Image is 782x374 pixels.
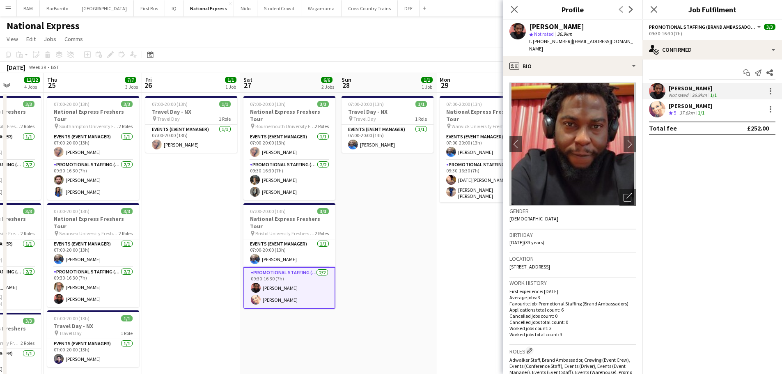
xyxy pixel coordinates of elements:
p: Cancelled jobs total count: 0 [509,319,636,325]
div: 4 Jobs [24,84,40,90]
h3: Travel Day - NX [145,108,237,115]
div: [DATE] [7,63,25,71]
div: 3 Jobs [125,84,138,90]
span: Promotional Staffing (Brand Ambassadors) [649,24,756,30]
div: £252.00 [747,124,769,132]
div: [PERSON_NAME] [669,85,718,92]
span: 2 Roles [21,340,34,346]
span: 07:00-20:00 (13h) [348,101,384,107]
span: 2 Roles [21,123,34,129]
a: Comms [61,34,86,44]
div: 2 Jobs [321,84,334,90]
span: 25 [46,80,57,90]
h3: Gender [509,207,636,215]
span: 26 [144,80,152,90]
span: Jobs [44,35,56,43]
div: 1 Job [225,84,236,90]
span: | [EMAIL_ADDRESS][DOMAIN_NAME] [529,38,633,52]
span: Mon [440,76,450,83]
span: Swansea University Freshers Fair [59,230,119,236]
span: 2 Roles [119,230,133,236]
button: [GEOGRAPHIC_DATA] [75,0,134,16]
span: Southampton University Freshers Fair [59,123,119,129]
app-job-card: 07:00-20:00 (13h)3/3National Express Freshers Tour Bournemouth University Freshers Fair2 RolesEve... [243,96,335,200]
span: Bristol University Freshers Fair [255,230,315,236]
div: 07:00-20:00 (13h)1/1Travel Day - NX Travel Day1 RoleEvents (Event Manager)1/107:00-20:00 (13h)[PE... [47,310,139,367]
app-skills-label: 1/1 [710,92,717,98]
span: 7/7 [125,77,136,83]
h3: National Express Freshers Tour [243,215,335,230]
span: 36.9km [555,31,574,37]
app-card-role: Promotional Staffing (Brand Ambassadors)2/209:30-16:30 (7h)[DATE][PERSON_NAME][PERSON_NAME] [PERS... [440,160,532,202]
span: 2 Roles [21,230,34,236]
h3: National Express Freshers Tour [440,108,532,123]
button: DFE [398,0,420,16]
span: 6/6 [321,77,333,83]
span: 3/3 [764,24,775,30]
div: Not rated [669,92,690,98]
app-job-card: 07:00-20:00 (13h)3/3National Express Freshers Tour Bristol University Freshers Fair2 RolesEvents ... [243,203,335,309]
span: 1/1 [219,101,231,107]
button: Wagamama [301,0,342,16]
span: 07:00-20:00 (13h) [54,315,89,321]
span: 27 [242,80,252,90]
app-job-card: 07:00-20:00 (13h)3/3National Express Freshers Tour Warwick University Freshers Fair2 RolesEvents ... [440,96,532,202]
span: Travel Day [353,116,376,122]
span: 1 Role [415,116,427,122]
span: 29 [438,80,450,90]
button: Cross Country Trains [342,0,398,16]
app-card-role: Events (Event Manager)1/107:00-20:00 (13h)[PERSON_NAME] [47,132,139,160]
app-job-card: 07:00-20:00 (13h)1/1Travel Day - NX Travel Day1 RoleEvents (Event Manager)1/107:00-20:00 (13h)[PE... [342,96,433,153]
span: 2 Roles [315,123,329,129]
h3: Travel Day - NX [342,108,433,115]
h3: Roles [509,346,636,355]
span: 07:00-20:00 (13h) [152,101,188,107]
span: [DEMOGRAPHIC_DATA] [509,216,558,222]
app-job-card: 07:00-20:00 (13h)1/1Travel Day - NX Travel Day1 RoleEvents (Event Manager)1/107:00-20:00 (13h)[PE... [145,96,237,153]
span: 3/3 [317,101,329,107]
span: Bournemouth University Freshers Fair [255,123,315,129]
span: 1/1 [415,101,427,107]
h3: Birthday [509,231,636,239]
span: 3/3 [317,208,329,214]
a: Jobs [41,34,60,44]
div: Confirmed [642,40,782,60]
div: 36.9km [690,92,709,98]
app-card-role: Promotional Staffing (Brand Ambassadors)2/209:30-16:30 (7h)[PERSON_NAME][PERSON_NAME] [47,160,139,200]
span: 3/3 [121,101,133,107]
app-card-role: Events (Event Manager)1/107:00-20:00 (13h)[PERSON_NAME] [47,239,139,267]
span: 07:00-20:00 (13h) [54,208,89,214]
span: t. [PHONE_NUMBER] [529,38,572,44]
span: [STREET_ADDRESS] [509,264,550,270]
button: First Bus [134,0,165,16]
span: 2 Roles [315,230,329,236]
app-skills-label: 1/1 [698,110,704,116]
p: Average jobs: 3 [509,294,636,301]
span: Week 39 [27,64,48,70]
button: BarBurrito [40,0,75,16]
span: 28 [340,80,351,90]
h3: Travel Day - NX [47,322,139,330]
span: Fri [145,76,152,83]
h3: Location [509,255,636,262]
p: Cancelled jobs count: 0 [509,313,636,319]
span: Travel Day [157,116,180,122]
span: 3/3 [23,101,34,107]
span: [DATE] (33 years) [509,239,544,246]
span: 07:00-20:00 (13h) [250,101,286,107]
h1: National Express [7,20,80,32]
button: Nido [234,0,257,16]
app-card-role: Promotional Staffing (Brand Ambassadors)2/209:30-16:30 (7h)[PERSON_NAME][PERSON_NAME] [243,160,335,200]
div: 1 Job [422,84,432,90]
span: 07:00-20:00 (13h) [446,101,482,107]
app-job-card: 07:00-20:00 (13h)3/3National Express Freshers Tour Southampton University Freshers Fair2 RolesEve... [47,96,139,200]
span: Warwick University Freshers Fair [452,123,511,129]
app-card-role: Events (Event Manager)1/107:00-20:00 (13h)[PERSON_NAME] [342,125,433,153]
span: 2 Roles [119,123,133,129]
